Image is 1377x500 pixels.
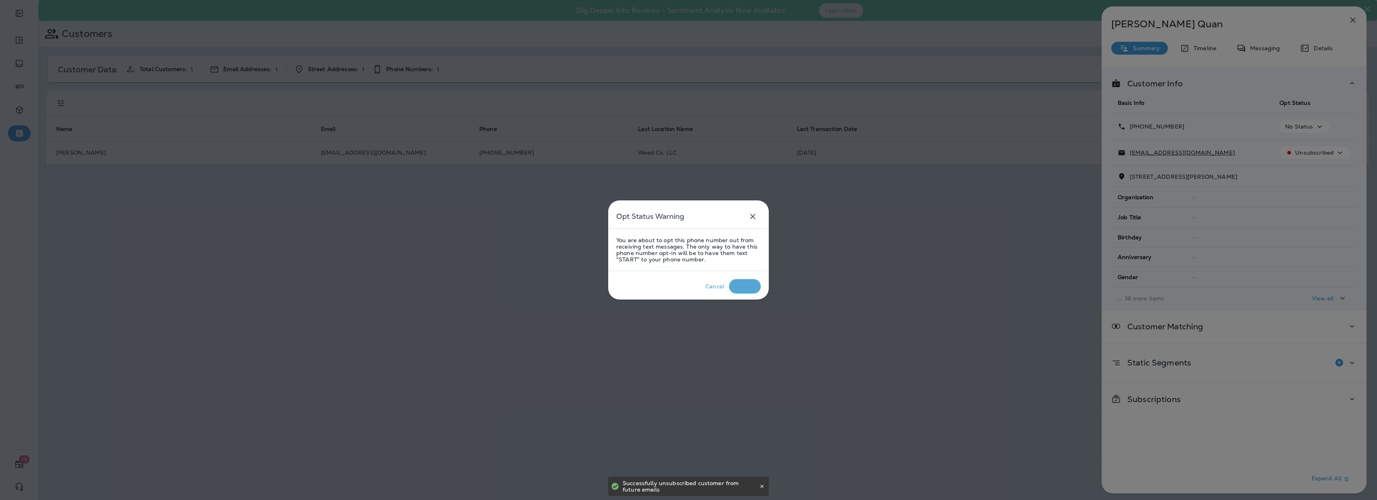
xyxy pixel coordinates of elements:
h5: Opt Status Warning [616,210,684,223]
button: Confirm [729,279,761,294]
button: close [745,208,761,224]
div: Cancel [705,283,724,290]
p: You are about to opt this phone number out from receiving text messages. The only way to have thi... [616,237,761,263]
div: Confirm [734,283,756,290]
div: Successfully unsubscribed customer from future emails [623,477,758,496]
button: Cancel [701,279,729,294]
